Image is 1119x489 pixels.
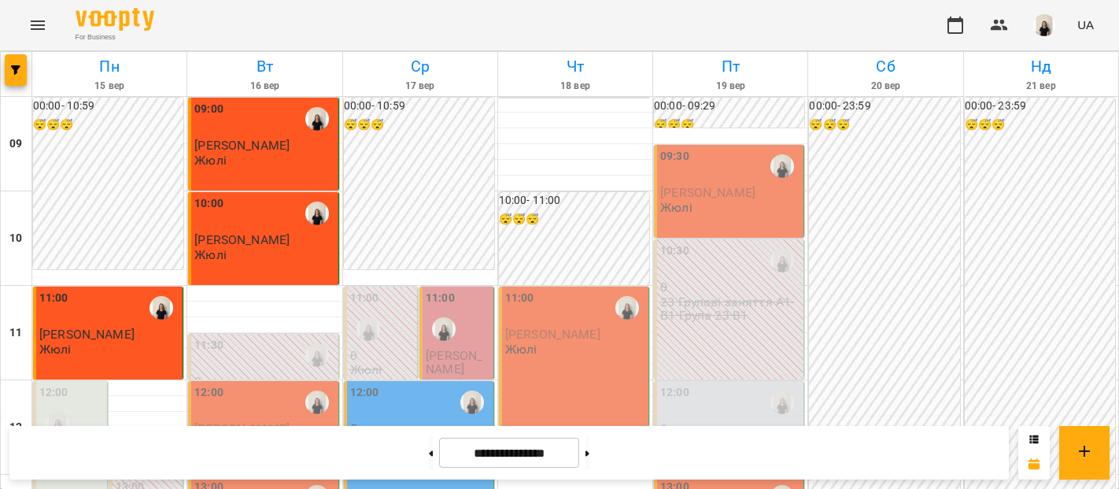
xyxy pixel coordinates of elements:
[654,98,804,115] h6: 00:00 - 09:29
[305,202,329,225] img: Жюлі
[76,32,154,43] span: For Business
[499,211,649,228] h6: 😴😴😴
[194,195,223,213] label: 10:00
[194,232,290,247] span: [PERSON_NAME]
[770,391,794,414] img: Жюлі
[350,290,379,307] label: 11:00
[426,376,490,417] p: індивідуальне заняття 50 хв
[19,6,57,44] button: Menu
[809,117,959,134] h6: 😴😴😴
[344,98,494,115] h6: 00:00 - 10:59
[305,107,329,131] img: Жюлі
[505,327,600,342] span: [PERSON_NAME]
[770,249,794,272] img: Жюлі
[39,290,68,307] label: 11:00
[966,79,1116,94] h6: 21 вер
[194,375,334,388] p: 0
[499,192,649,209] h6: 10:00 - 11:00
[660,185,755,200] span: [PERSON_NAME]
[615,296,639,320] img: Жюлі
[46,412,69,435] img: Жюлі
[432,317,456,341] img: Жюлі
[770,154,794,178] img: Жюлі
[656,79,805,94] h6: 19 вер
[194,138,290,153] span: [PERSON_NAME]
[9,324,22,342] h6: 11
[460,391,484,414] img: Жюлі
[350,384,379,402] label: 12:00
[194,248,227,261] p: Жюлі
[344,117,494,134] h6: 😴😴😴
[345,79,495,94] h6: 17 вер
[345,54,495,79] h6: Ср
[660,243,689,260] label: 10:30
[965,98,1115,115] h6: 00:00 - 23:59
[1071,10,1100,39] button: UA
[660,384,689,402] label: 12:00
[426,290,455,307] label: 11:00
[305,343,329,367] img: Жюлі
[39,384,68,402] label: 12:00
[194,384,223,402] label: 12:00
[39,343,72,356] p: Жюлі
[35,79,184,94] h6: 15 вер
[505,290,534,307] label: 11:00
[965,117,1115,134] h6: 😴😴😴
[1077,17,1094,33] span: UA
[1033,14,1055,36] img: a3bfcddf6556b8c8331b99a2d66cc7fb.png
[33,98,183,115] h6: 00:00 - 10:59
[660,148,689,165] label: 09:30
[39,327,135,342] span: [PERSON_NAME]
[305,391,329,414] img: Жюлі
[660,280,800,294] p: 0
[194,154,227,167] p: Жюлі
[190,54,339,79] h6: Вт
[350,349,415,362] p: 0
[660,201,692,214] p: Жюлі
[194,101,223,118] label: 09:00
[809,98,959,115] h6: 00:00 - 23:59
[9,230,22,247] h6: 10
[966,54,1116,79] h6: Нд
[194,337,223,354] label: 11:30
[150,296,173,320] img: Жюлі
[33,117,183,134] h6: 😴😴😴
[654,117,804,134] h6: 😴😴😴
[811,54,960,79] h6: Сб
[9,135,22,153] h6: 09
[500,54,650,79] h6: Чт
[811,79,960,94] h6: 20 вер
[505,343,537,356] p: Жюлі
[35,54,184,79] h6: Пн
[426,348,482,376] span: [PERSON_NAME]
[76,8,154,31] img: Voopty Logo
[350,363,382,376] p: Жюлі
[190,79,339,94] h6: 16 вер
[660,295,800,323] p: 23 Групові заняття А1-В1 Група 23 B1
[500,79,650,94] h6: 18 вер
[356,317,380,341] img: Жюлі
[656,54,805,79] h6: Пт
